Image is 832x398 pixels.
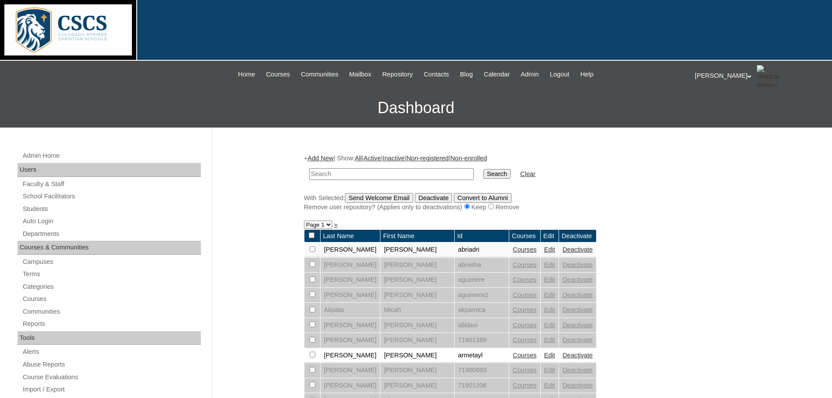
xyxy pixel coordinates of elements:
[550,69,570,80] span: Logout
[22,269,201,280] a: Terms
[580,69,594,80] span: Help
[415,193,452,203] input: Deactivate
[334,221,338,228] a: »
[383,155,405,162] a: Inactive
[380,258,454,273] td: [PERSON_NAME]
[563,246,593,253] a: Deactivate
[309,168,474,180] input: Search
[307,155,333,162] a: Add New
[22,256,201,267] a: Campuses
[22,306,201,317] a: Communities
[544,291,555,298] a: Edit
[544,276,555,283] a: Edit
[544,261,555,268] a: Edit
[455,333,509,348] td: 71901389
[321,273,380,287] td: [PERSON_NAME]
[559,230,596,242] td: Deactivate
[563,336,593,343] a: Deactivate
[513,382,537,389] a: Courses
[380,273,454,287] td: [PERSON_NAME]
[513,261,537,268] a: Courses
[22,294,201,305] a: Courses
[513,367,537,374] a: Courses
[563,382,593,389] a: Deactivate
[321,348,380,363] td: [PERSON_NAME]
[380,348,454,363] td: [PERSON_NAME]
[345,193,413,203] input: Send Welcome Email
[22,359,201,370] a: Abuse Reports
[456,69,477,80] a: Blog
[380,378,454,393] td: [PERSON_NAME]
[380,318,454,333] td: [PERSON_NAME]
[480,69,514,80] a: Calendar
[513,291,537,298] a: Courses
[304,154,736,211] div: + | Show: | | | |
[382,69,413,80] span: Repository
[4,4,132,55] img: logo-white.png
[544,246,555,253] a: Edit
[301,69,338,80] span: Communities
[563,306,593,313] a: Deactivate
[455,242,509,257] td: abriadri
[321,333,380,348] td: [PERSON_NAME]
[695,65,823,87] div: [PERSON_NAME]
[321,258,380,273] td: [PERSON_NAME]
[455,378,509,393] td: 71901206
[17,163,201,177] div: Users
[22,346,201,357] a: Alerts
[349,69,372,80] span: Mailbox
[262,69,294,80] a: Courses
[455,273,509,287] td: aguimere
[345,69,376,80] a: Mailbox
[520,170,535,177] a: Clear
[545,69,574,80] a: Logout
[455,288,509,303] td: aguimere2
[321,230,380,242] td: Last Name
[238,69,255,80] span: Home
[321,303,380,318] td: Akpata
[454,193,511,203] input: Convert to Alumni
[509,230,540,242] td: Courses
[22,216,201,227] a: Auto Login
[455,363,509,378] td: 71900993
[22,318,201,329] a: Reports
[757,65,779,87] img: Stephanie Phillips
[321,363,380,378] td: [PERSON_NAME]
[513,352,537,359] a: Courses
[17,331,201,345] div: Tools
[513,306,537,313] a: Courses
[544,336,555,343] a: Edit
[4,88,828,128] h3: Dashboard
[380,363,454,378] td: [PERSON_NAME]
[378,69,417,80] a: Repository
[22,191,201,202] a: School Facilitators
[321,242,380,257] td: [PERSON_NAME]
[22,204,201,215] a: Students
[455,258,509,273] td: abrietha
[483,169,511,179] input: Search
[22,281,201,292] a: Categories
[563,261,593,268] a: Deactivate
[380,333,454,348] td: [PERSON_NAME]
[513,336,537,343] a: Courses
[406,155,449,162] a: Non-registered
[521,69,539,80] span: Admin
[380,242,454,257] td: [PERSON_NAME]
[563,352,593,359] a: Deactivate
[513,276,537,283] a: Courses
[455,303,509,318] td: akpamica
[424,69,449,80] span: Contacts
[513,322,537,329] a: Courses
[321,288,380,303] td: [PERSON_NAME]
[460,69,473,80] span: Blog
[563,276,593,283] a: Deactivate
[304,193,736,212] div: With Selected:
[450,155,487,162] a: Non-enrolled
[516,69,543,80] a: Admin
[484,69,510,80] span: Calendar
[455,348,509,363] td: armetayl
[234,69,259,80] a: Home
[576,69,598,80] a: Help
[321,378,380,393] td: [PERSON_NAME]
[22,179,201,190] a: Faculty & Staff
